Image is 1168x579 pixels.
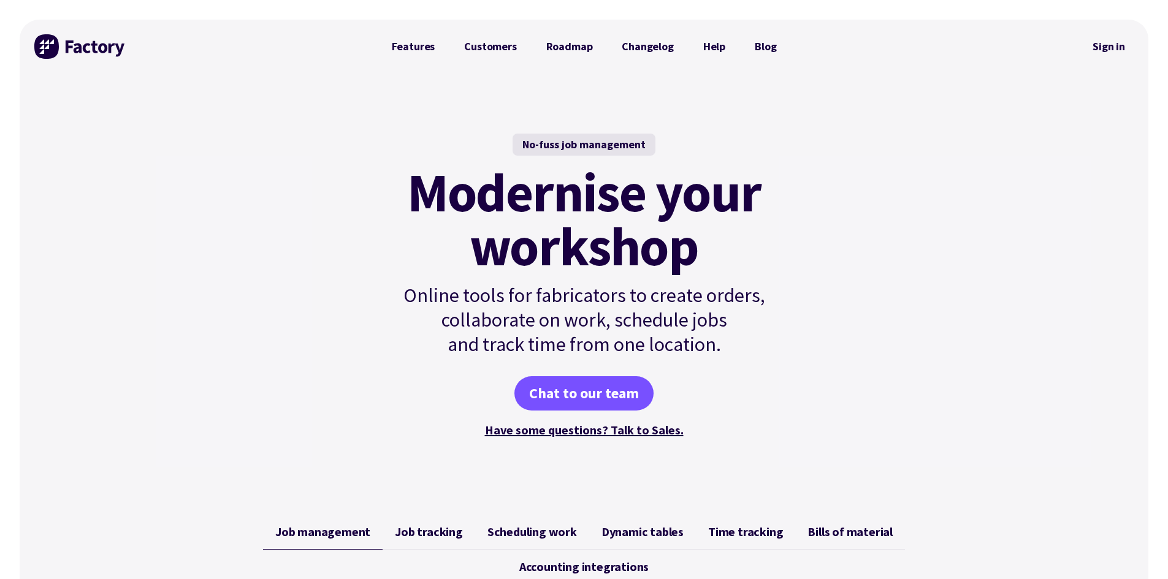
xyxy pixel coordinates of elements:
[1107,520,1168,579] iframe: Chat Widget
[708,524,783,539] span: Time tracking
[519,559,649,574] span: Accounting integrations
[740,34,791,59] a: Blog
[377,34,792,59] nav: Primary Navigation
[395,524,463,539] span: Job tracking
[513,134,655,156] div: No-fuss job management
[377,34,450,59] a: Features
[807,524,893,539] span: Bills of material
[449,34,531,59] a: Customers
[601,524,684,539] span: Dynamic tables
[275,524,370,539] span: Job management
[34,34,126,59] img: Factory
[532,34,608,59] a: Roadmap
[514,376,654,411] a: Chat to our team
[1084,32,1134,61] nav: Secondary Navigation
[689,34,740,59] a: Help
[607,34,688,59] a: Changelog
[487,524,577,539] span: Scheduling work
[407,165,761,273] mark: Modernise your workshop
[1084,32,1134,61] a: Sign in
[377,283,792,357] p: Online tools for fabricators to create orders, collaborate on work, schedule jobs and track time ...
[485,422,684,437] a: Have some questions? Talk to Sales.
